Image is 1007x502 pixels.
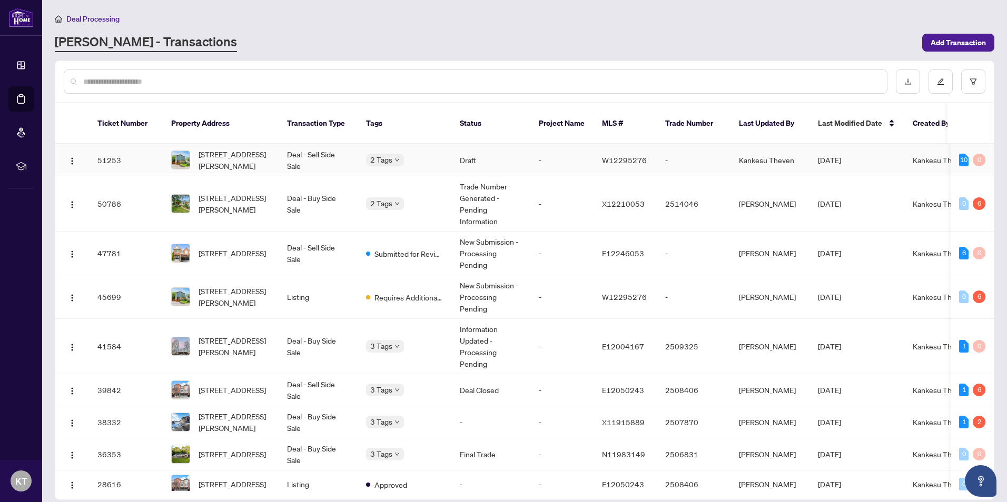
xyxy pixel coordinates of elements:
[904,78,912,85] span: download
[602,199,645,208] span: X12210053
[279,319,358,374] td: Deal - Buy Side Sale
[657,275,730,319] td: -
[279,275,358,319] td: Listing
[730,438,809,470] td: [PERSON_NAME]
[730,406,809,438] td: [PERSON_NAME]
[602,385,644,395] span: E12050243
[973,416,985,428] div: 2
[657,176,730,232] td: 2514046
[172,445,190,463] img: thumbnail-img
[973,384,985,396] div: 6
[199,335,270,358] span: [STREET_ADDRESS][PERSON_NAME]
[602,292,647,302] span: W12295276
[602,449,645,459] span: N11983149
[279,176,358,232] td: Deal - Buy Side Sale
[959,247,969,259] div: 6
[172,151,190,169] img: thumbnail-img
[199,247,266,259] span: [STREET_ADDRESS]
[68,419,76,427] img: Logo
[451,232,530,275] td: New Submission - Processing Pending
[818,155,841,165] span: [DATE]
[913,417,968,427] span: Kankesu Theven
[973,448,985,460] div: 0
[68,481,76,489] img: Logo
[64,476,81,493] button: Logo
[973,247,985,259] div: 0
[199,192,270,215] span: [STREET_ADDRESS][PERSON_NAME]
[961,69,985,94] button: filter
[657,103,730,144] th: Trade Number
[530,374,594,406] td: -
[937,78,944,85] span: edit
[163,103,279,144] th: Property Address
[451,319,530,374] td: Information Updated - Processing Pending
[730,374,809,406] td: [PERSON_NAME]
[89,176,163,232] td: 50786
[374,479,407,490] span: Approved
[68,294,76,302] img: Logo
[913,479,968,489] span: Kankesu Theven
[64,245,81,262] button: Logo
[89,319,163,374] td: 41584
[89,470,163,498] td: 28616
[199,285,270,308] span: [STREET_ADDRESS][PERSON_NAME]
[55,33,237,52] a: [PERSON_NAME] - Transactions
[374,248,443,259] span: Submitted for Review
[657,232,730,275] td: -
[970,78,977,85] span: filter
[973,290,985,303] div: 6
[89,144,163,176] td: 51253
[64,195,81,212] button: Logo
[959,290,969,303] div: 0
[818,342,841,351] span: [DATE]
[64,446,81,463] button: Logo
[818,117,882,129] span: Last Modified Date
[959,384,969,396] div: 1
[451,103,530,144] th: Status
[394,451,400,457] span: down
[89,374,163,406] td: 39842
[89,275,163,319] td: 45699
[374,292,443,303] span: Requires Additional Docs
[913,342,968,351] span: Kankesu Theven
[730,103,809,144] th: Last Updated By
[657,144,730,176] td: -
[55,15,62,23] span: home
[64,381,81,398] button: Logo
[279,406,358,438] td: Deal - Buy Side Sale
[530,275,594,319] td: -
[657,406,730,438] td: 2507870
[64,288,81,305] button: Logo
[896,69,920,94] button: download
[730,319,809,374] td: [PERSON_NAME]
[8,8,34,27] img: logo
[358,103,451,144] th: Tags
[959,340,969,353] div: 1
[818,199,841,208] span: [DATE]
[904,103,967,144] th: Created By
[15,474,27,488] span: KT
[451,470,530,498] td: -
[199,384,266,396] span: [STREET_ADDRESS]
[931,34,986,51] span: Add Transaction
[68,451,76,459] img: Logo
[68,157,76,165] img: Logo
[172,381,190,399] img: thumbnail-img
[594,103,657,144] th: MLS #
[530,406,594,438] td: -
[451,275,530,319] td: New Submission - Processing Pending
[394,387,400,393] span: down
[730,232,809,275] td: [PERSON_NAME]
[394,201,400,206] span: down
[68,387,76,395] img: Logo
[199,448,266,460] span: [STREET_ADDRESS]
[451,406,530,438] td: -
[602,248,644,258] span: E12246053
[89,232,163,275] td: 47781
[89,438,163,470] td: 36353
[959,448,969,460] div: 0
[602,155,647,165] span: W12295276
[279,374,358,406] td: Deal - Sell Side Sale
[370,197,392,209] span: 2 Tags
[657,374,730,406] td: 2508406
